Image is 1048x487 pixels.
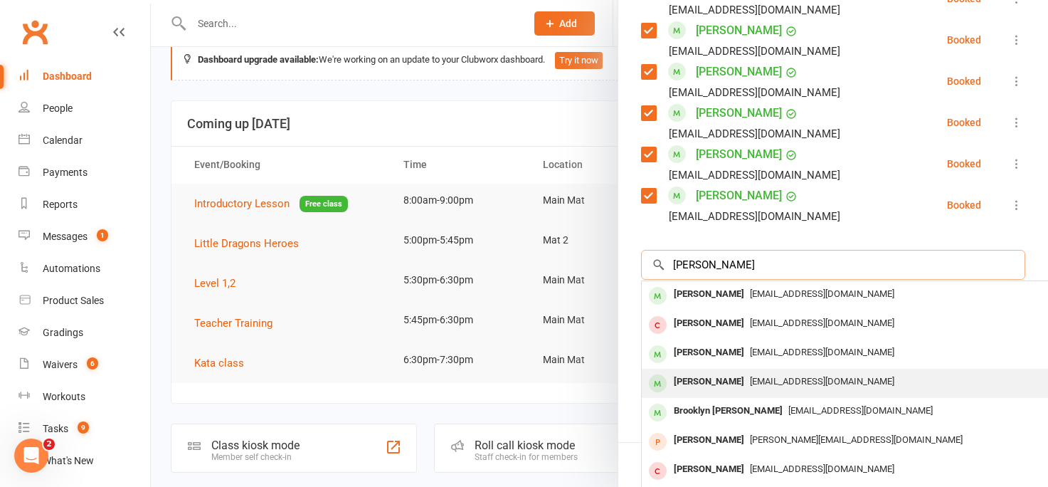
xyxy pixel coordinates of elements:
[18,189,150,221] a: Reports
[750,376,894,387] span: [EMAIL_ADDRESS][DOMAIN_NAME]
[18,221,150,253] a: Messages 1
[43,359,78,370] div: Waivers
[750,318,894,328] span: [EMAIL_ADDRESS][DOMAIN_NAME]
[97,229,108,241] span: 1
[668,342,750,363] div: [PERSON_NAME]
[43,295,104,306] div: Product Sales
[18,157,150,189] a: Payments
[696,143,782,166] a: [PERSON_NAME]
[649,404,667,421] div: member
[668,372,750,392] div: [PERSON_NAME]
[696,61,782,83] a: [PERSON_NAME]
[649,345,667,363] div: member
[696,184,782,207] a: [PERSON_NAME]
[43,167,88,178] div: Payments
[788,405,933,416] span: [EMAIL_ADDRESS][DOMAIN_NAME]
[43,423,68,434] div: Tasks
[947,117,981,127] div: Booked
[18,93,150,125] a: People
[18,285,150,317] a: Product Sales
[18,253,150,285] a: Automations
[668,459,750,480] div: [PERSON_NAME]
[947,35,981,45] div: Booked
[649,462,667,480] div: member
[17,14,53,50] a: Clubworx
[641,250,1025,280] input: Search to add attendees
[43,70,92,82] div: Dashboard
[43,391,85,402] div: Workouts
[43,455,94,466] div: What's New
[669,166,840,184] div: [EMAIL_ADDRESS][DOMAIN_NAME]
[668,401,788,421] div: Brooklyn [PERSON_NAME]
[649,287,667,305] div: member
[18,349,150,381] a: Waivers 6
[669,125,840,143] div: [EMAIL_ADDRESS][DOMAIN_NAME]
[669,1,840,19] div: [EMAIL_ADDRESS][DOMAIN_NAME]
[43,135,83,146] div: Calendar
[18,413,150,445] a: Tasks 9
[43,231,88,242] div: Messages
[669,83,840,102] div: [EMAIL_ADDRESS][DOMAIN_NAME]
[43,327,83,338] div: Gradings
[750,464,894,474] span: [EMAIL_ADDRESS][DOMAIN_NAME]
[43,263,100,274] div: Automations
[750,347,894,357] span: [EMAIL_ADDRESS][DOMAIN_NAME]
[947,76,981,86] div: Booked
[649,433,667,451] div: prospect
[87,357,98,370] span: 6
[43,199,78,210] div: Reports
[696,19,782,42] a: [PERSON_NAME]
[696,102,782,125] a: [PERSON_NAME]
[18,317,150,349] a: Gradings
[668,284,750,305] div: [PERSON_NAME]
[947,159,981,169] div: Booked
[669,42,840,61] div: [EMAIL_ADDRESS][DOMAIN_NAME]
[649,316,667,334] div: member
[649,375,667,392] div: member
[43,439,55,450] span: 2
[669,207,840,226] div: [EMAIL_ADDRESS][DOMAIN_NAME]
[18,381,150,413] a: Workouts
[18,445,150,477] a: What's New
[18,125,150,157] a: Calendar
[14,439,48,473] iframe: Intercom live chat
[668,313,750,334] div: [PERSON_NAME]
[18,61,150,93] a: Dashboard
[78,421,89,434] span: 9
[750,288,894,299] span: [EMAIL_ADDRESS][DOMAIN_NAME]
[43,103,73,114] div: People
[668,430,750,451] div: [PERSON_NAME]
[947,200,981,210] div: Booked
[750,434,963,445] span: [PERSON_NAME][EMAIL_ADDRESS][DOMAIN_NAME]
